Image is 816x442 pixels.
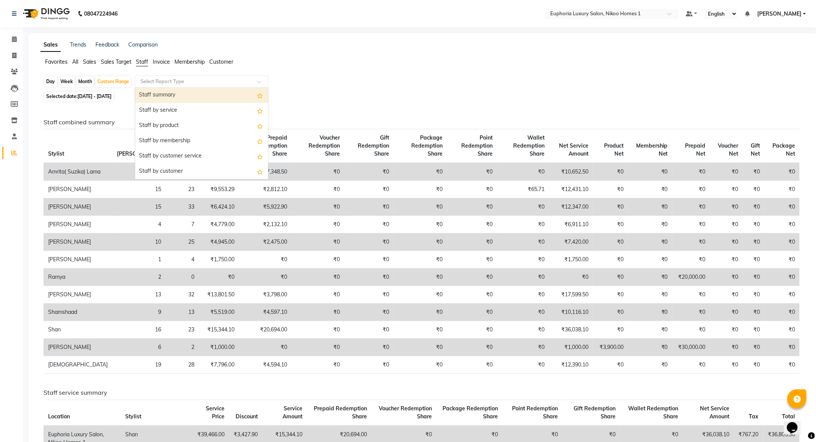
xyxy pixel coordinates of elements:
td: ₹0 [292,268,344,286]
td: ₹0 [292,251,344,268]
td: ₹0 [344,198,394,216]
td: ₹30,000.00 [672,339,710,356]
td: 16 [112,321,166,339]
td: ₹0 [672,198,710,216]
td: [PERSON_NAME] [44,181,112,198]
td: ₹0 [593,251,628,268]
td: ₹0 [498,268,549,286]
span: Staff [136,58,148,65]
a: Sales [40,38,61,52]
td: ₹7,796.00 [199,356,239,374]
td: ₹0 [672,251,710,268]
td: ₹0 [239,268,292,286]
td: ₹2,812.10 [239,181,292,198]
td: ₹0 [710,251,743,268]
td: [DEMOGRAPHIC_DATA] [44,356,112,374]
td: 2 [166,339,199,356]
td: ₹0 [447,198,498,216]
td: ₹65.71 [498,181,549,198]
td: 19 [112,356,166,374]
td: ₹0 [764,321,800,339]
span: Favorites [45,58,68,65]
td: ₹0 [344,356,394,374]
td: ₹0 [743,233,764,251]
td: 2 [112,268,166,286]
td: ₹0 [628,356,672,374]
td: 32 [166,286,199,304]
span: Package Redemption Share [443,405,498,420]
td: ₹0 [593,163,628,181]
td: ₹0 [344,268,394,286]
td: ₹0 [672,181,710,198]
td: ₹0 [628,163,672,181]
td: ₹0 [292,216,344,233]
td: ₹0 [394,163,447,181]
td: ₹0 [764,356,800,374]
span: Total [782,413,795,420]
div: Week [58,76,75,87]
span: Package Redemption Share [411,134,443,157]
td: ₹0 [743,163,764,181]
td: ₹0 [292,339,344,356]
td: 25 [166,233,199,251]
td: ₹0 [672,216,710,233]
span: Wallet Redemption Share [513,134,545,157]
td: ₹0 [239,251,292,268]
td: ₹9,553.29 [199,181,239,198]
td: ₹17,599.50 [549,286,593,304]
span: [PERSON_NAME] [117,150,161,157]
td: [PERSON_NAME] [44,233,112,251]
a: Feedback [95,41,119,48]
td: ₹0 [292,356,344,374]
td: ₹0 [344,304,394,321]
td: ₹0 [672,163,710,181]
td: ₹0 [628,181,672,198]
td: ₹0 [447,181,498,198]
td: ₹0 [292,321,344,339]
span: Prepaid Redemption Share [256,134,287,157]
span: Add this report to Favorites List [257,137,263,146]
td: [PERSON_NAME] [44,339,112,356]
td: ₹0 [710,181,743,198]
span: Package Net [772,142,795,157]
div: Staff by membership [135,133,268,149]
span: Location [48,413,70,420]
td: ₹0 [344,251,394,268]
td: ₹0 [764,216,800,233]
td: Amrita( Suzika) Lama [44,163,112,181]
td: ₹3,798.00 [239,286,292,304]
span: Voucher Net [718,142,738,157]
span: Membership [175,58,205,65]
td: ₹4,945.00 [199,233,239,251]
td: ₹0 [743,321,764,339]
iframe: chat widget [784,411,808,434]
td: ₹2,475.00 [239,233,292,251]
td: ₹0 [344,216,394,233]
td: ₹0 [743,304,764,321]
td: ₹3,900.00 [593,339,628,356]
td: ₹0 [292,286,344,304]
td: ₹0 [394,286,447,304]
td: ₹0 [292,198,344,216]
ng-dropdown-panel: Options list [135,87,268,180]
td: ₹0 [764,268,800,286]
td: ₹0 [292,163,344,181]
b: 08047224946 [84,3,118,24]
td: ₹1,000.00 [549,339,593,356]
div: Custom Range [95,76,131,87]
td: [PERSON_NAME] [44,286,112,304]
span: Tax [749,413,759,420]
td: ₹15,344.10 [199,321,239,339]
td: ₹0 [672,321,710,339]
span: Gift Net [751,142,760,157]
td: ₹4,594.10 [239,356,292,374]
td: ₹12,431.10 [549,181,593,198]
td: ₹6,424.10 [199,198,239,216]
td: ₹0 [498,339,549,356]
td: ₹1,000.00 [199,339,239,356]
span: Voucher Redemption Share [379,405,432,420]
td: 10 [112,233,166,251]
td: ₹0 [344,286,394,304]
div: Staff summary [135,88,268,103]
span: [DATE] - [DATE] [78,93,111,99]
